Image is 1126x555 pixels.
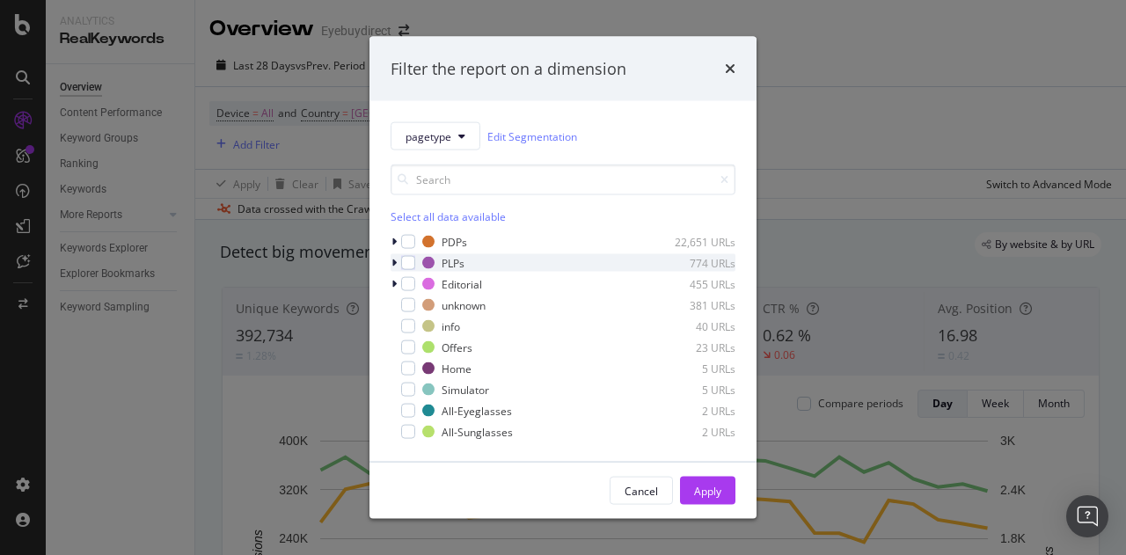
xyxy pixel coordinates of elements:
button: Apply [680,477,735,505]
div: Home [442,361,472,376]
div: PDPs [442,234,467,249]
div: Offers [442,340,472,354]
div: 2 URLs [649,403,735,418]
div: unknown [442,297,486,312]
div: 22,651 URLs [649,234,735,249]
div: Select all data available [391,209,735,224]
div: Open Intercom Messenger [1066,495,1108,537]
span: pagetype [406,128,451,143]
div: times [725,57,735,80]
div: modal [369,36,757,519]
div: info [442,318,460,333]
div: All-Sunglasses [442,424,513,439]
div: All-Eyeglasses [442,403,512,418]
div: 774 URLs [649,255,735,270]
div: Filter the report on a dimension [391,57,626,80]
div: 381 URLs [649,297,735,312]
div: 5 URLs [649,382,735,397]
button: pagetype [391,122,480,150]
div: 40 URLs [649,318,735,333]
div: 5 URLs [649,361,735,376]
div: Cancel [625,483,658,498]
div: Simulator [442,382,489,397]
div: 2 URLs [649,424,735,439]
div: Apply [694,483,721,498]
div: 455 URLs [649,276,735,291]
a: Edit Segmentation [487,127,577,145]
div: 23 URLs [649,340,735,354]
div: PLPs [442,255,464,270]
div: Editorial [442,276,482,291]
button: Cancel [610,477,673,505]
input: Search [391,164,735,195]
